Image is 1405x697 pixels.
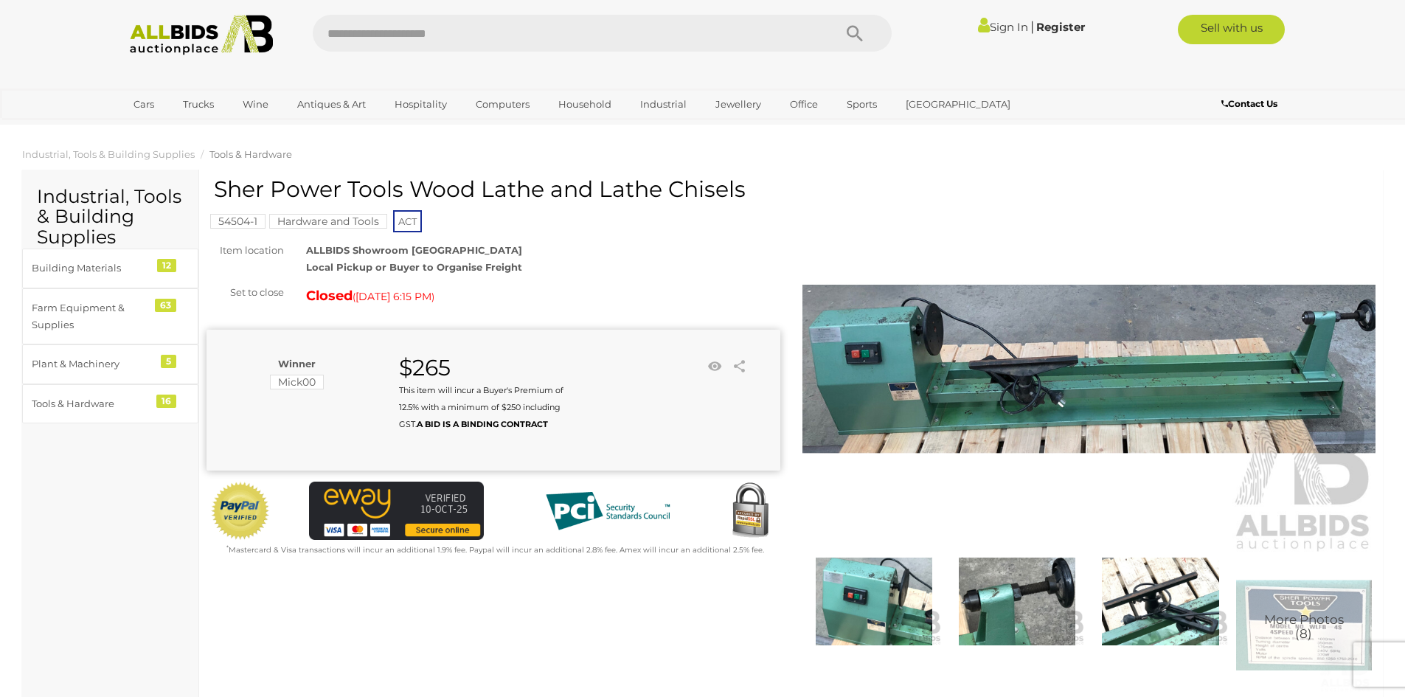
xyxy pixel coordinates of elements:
[306,244,522,256] strong: ALLBIDS Showroom [GEOGRAPHIC_DATA]
[37,187,184,248] h2: Industrial, Tools & Building Supplies
[155,299,176,312] div: 63
[306,261,522,273] strong: Local Pickup or Buyer to Organise Freight
[1178,15,1285,44] a: Sell with us
[32,395,153,412] div: Tools & Hardware
[269,215,387,227] a: Hardware and Tools
[355,290,431,303] span: [DATE] 6:15 PM
[837,92,887,117] a: Sports
[269,214,387,229] mark: Hardware and Tools
[806,558,942,645] img: Sher Power Tools Wood Lathe and Lathe Chisels
[32,260,153,277] div: Building Materials
[704,356,726,378] li: Watch this item
[534,482,681,541] img: PCI DSS compliant
[210,214,266,229] mark: 54504-1
[896,92,1020,117] a: [GEOGRAPHIC_DATA]
[306,288,353,304] strong: Closed
[385,92,457,117] a: Hospitality
[721,482,780,541] img: Secured by Rapid SSL
[278,358,316,370] b: Winner
[1236,558,1372,693] a: More Photos(8)
[353,291,434,302] span: ( )
[161,355,176,368] div: 5
[210,482,271,541] img: Official PayPal Seal
[22,384,198,423] a: Tools & Hardware 16
[1264,613,1344,640] span: More Photos (8)
[209,148,292,160] a: Tools & Hardware
[157,259,176,272] div: 12
[309,482,484,540] img: eWAY Payment Gateway
[417,419,548,429] b: A BID IS A BINDING CONTRACT
[22,288,198,345] a: Farm Equipment & Supplies 63
[393,210,422,232] span: ACT
[156,395,176,408] div: 16
[22,148,195,160] a: Industrial, Tools & Building Supplies
[1221,98,1277,109] b: Contact Us
[122,15,282,55] img: Allbids.com.au
[233,92,278,117] a: Wine
[399,385,563,430] small: This item will incur a Buyer's Premium of 12.5% with a minimum of $250 including GST.
[22,344,198,384] a: Plant & Machinery 5
[195,284,295,301] div: Set to close
[195,242,295,259] div: Item location
[1030,18,1034,35] span: |
[949,558,1085,645] img: Sher Power Tools Wood Lathe and Lathe Chisels
[173,92,223,117] a: Trucks
[32,356,153,372] div: Plant & Machinery
[270,375,324,389] mark: Mick00
[124,92,164,117] a: Cars
[978,20,1028,34] a: Sign In
[466,92,539,117] a: Computers
[399,354,451,381] strong: $265
[818,15,892,52] button: Search
[214,177,777,201] h1: Sher Power Tools Wood Lathe and Lathe Chisels
[32,299,153,334] div: Farm Equipment & Supplies
[1092,558,1228,645] img: Sher Power Tools Wood Lathe and Lathe Chisels
[780,92,828,117] a: Office
[802,184,1376,554] img: Sher Power Tools Wood Lathe and Lathe Chisels
[226,545,764,555] small: Mastercard & Visa transactions will incur an additional 1.9% fee. Paypal will incur an additional...
[706,92,771,117] a: Jewellery
[1036,20,1085,34] a: Register
[549,92,621,117] a: Household
[1236,558,1372,693] img: Sher Power Tools Wood Lathe and Lathe Chisels
[210,215,266,227] a: 54504-1
[288,92,375,117] a: Antiques & Art
[1221,96,1281,112] a: Contact Us
[631,92,696,117] a: Industrial
[22,249,198,288] a: Building Materials 12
